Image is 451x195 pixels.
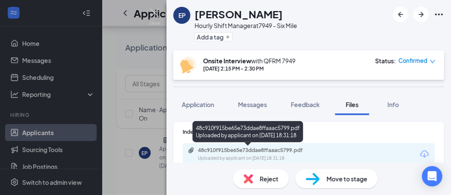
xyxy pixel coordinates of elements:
span: Application [182,101,214,108]
svg: Download [419,149,430,159]
span: Messages [238,101,267,108]
svg: ArrowLeftNew [396,9,406,20]
span: Files [346,101,359,108]
a: Paperclip48c910f915be65e73ddae8ffaaac5799.pdfUploaded by applicant on [DATE] 18:31:18 [188,147,326,162]
b: Onsite Interview [203,57,251,65]
svg: ArrowRight [416,9,426,20]
div: Hourly Shift Manager at 7949 - Six Mile [195,21,297,30]
div: EP [178,11,186,20]
div: 48c910f915be65e73ddae8ffaaac5799.pdf Uploaded by applicant on [DATE] 18:31:18 [192,121,303,142]
div: Uploaded by applicant on [DATE] 18:31:18 [198,155,326,162]
div: [DATE] 2:15 PM - 2:30 PM [203,65,296,72]
svg: Plus [225,34,230,40]
span: down [430,59,436,65]
span: Info [388,101,399,108]
div: with QFRM 7949 [203,57,296,65]
button: ArrowRight [414,7,429,22]
button: PlusAdd a tag [195,32,233,41]
div: Indeed Resume [183,128,435,136]
span: Feedback [291,101,320,108]
div: Status : [375,57,396,65]
div: Open Intercom Messenger [422,166,442,187]
h1: [PERSON_NAME] [195,7,283,21]
span: Move to stage [327,174,368,184]
div: 48c910f915be65e73ddae8ffaaac5799.pdf [198,147,317,154]
svg: Paperclip [188,147,195,154]
svg: Ellipses [434,9,444,20]
button: ArrowLeftNew [393,7,408,22]
span: Confirmed [399,57,428,65]
span: Reject [260,174,279,184]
